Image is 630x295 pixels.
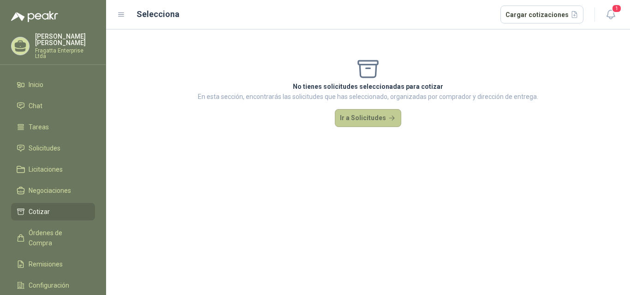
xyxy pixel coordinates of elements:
[198,92,538,102] p: En esta sección, encontrarás las solicitudes que has seleccionado, organizadas por comprador y di...
[500,6,584,24] button: Cargar cotizaciones
[11,139,95,157] a: Solicitudes
[29,259,63,269] span: Remisiones
[11,255,95,273] a: Remisiones
[29,280,69,290] span: Configuración
[335,109,401,127] button: Ir a Solicitudes
[11,277,95,294] a: Configuración
[29,143,60,153] span: Solicitudes
[35,48,95,59] p: Fragatta Enterprise Ltda
[198,81,538,92] p: No tienes solicitudes seleccionadas para cotizar
[11,97,95,115] a: Chat
[29,80,43,90] span: Inicio
[29,207,50,217] span: Cotizar
[612,4,622,13] span: 1
[29,101,42,111] span: Chat
[11,203,95,220] a: Cotizar
[11,182,95,199] a: Negociaciones
[29,164,63,174] span: Licitaciones
[11,76,95,93] a: Inicio
[11,224,95,252] a: Órdenes de Compra
[11,118,95,136] a: Tareas
[11,161,95,178] a: Licitaciones
[29,122,49,132] span: Tareas
[602,6,619,23] button: 1
[11,11,58,22] img: Logo peakr
[29,228,86,248] span: Órdenes de Compra
[35,33,95,46] p: [PERSON_NAME] [PERSON_NAME]
[29,185,71,196] span: Negociaciones
[137,8,179,21] h2: Selecciona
